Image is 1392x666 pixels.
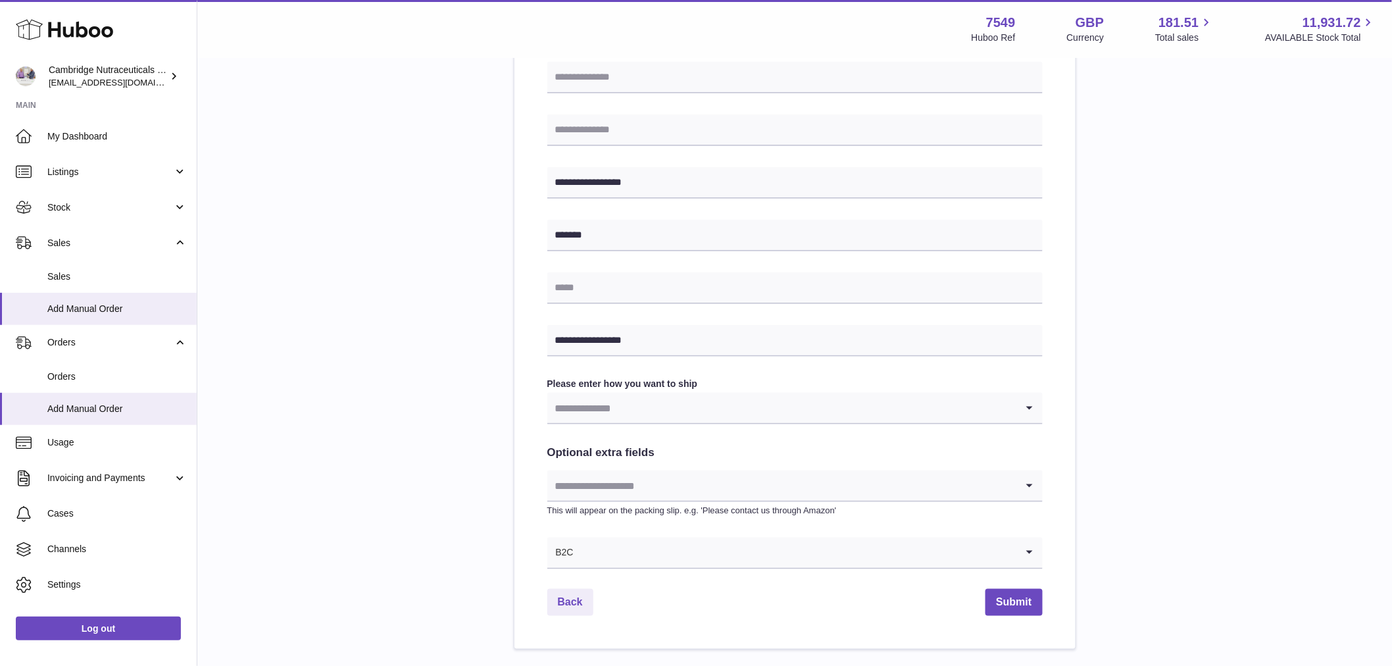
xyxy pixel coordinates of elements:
span: Sales [47,270,187,283]
span: My Dashboard [47,130,187,143]
span: Invoicing and Payments [47,472,173,484]
input: Search for option [547,471,1016,501]
span: Channels [47,543,187,555]
img: qvc@camnutra.com [16,66,36,86]
strong: 7549 [986,14,1016,32]
span: Orders [47,371,187,383]
span: AVAILABLE Stock Total [1265,32,1376,44]
span: Usage [47,436,187,449]
div: Search for option [547,471,1043,502]
span: [EMAIL_ADDRESS][DOMAIN_NAME] [49,77,193,88]
h2: Optional extra fields [547,446,1043,461]
div: Search for option [547,538,1043,569]
span: Settings [47,578,187,591]
span: 11,931.72 [1303,14,1361,32]
div: Currency [1067,32,1105,44]
div: Search for option [547,393,1043,424]
input: Search for option [574,538,1016,568]
div: Cambridge Nutraceuticals Ltd [49,64,167,89]
input: Search for option [547,393,1016,423]
a: 11,931.72 AVAILABLE Stock Total [1265,14,1376,44]
a: Log out [16,617,181,640]
span: Sales [47,237,173,249]
span: Cases [47,507,187,520]
span: 181.51 [1158,14,1199,32]
span: Add Manual Order [47,403,187,415]
span: Listings [47,166,173,178]
p: This will appear on the packing slip. e.g. 'Please contact us through Amazon' [547,505,1043,517]
a: Back [547,589,593,616]
button: Submit [985,589,1042,616]
span: Add Manual Order [47,303,187,315]
div: Huboo Ref [972,32,1016,44]
span: Total sales [1155,32,1214,44]
span: B2C [547,538,574,568]
strong: GBP [1076,14,1104,32]
label: Please enter how you want to ship [547,378,1043,390]
span: Orders [47,336,173,349]
span: Stock [47,201,173,214]
a: 181.51 Total sales [1155,14,1214,44]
